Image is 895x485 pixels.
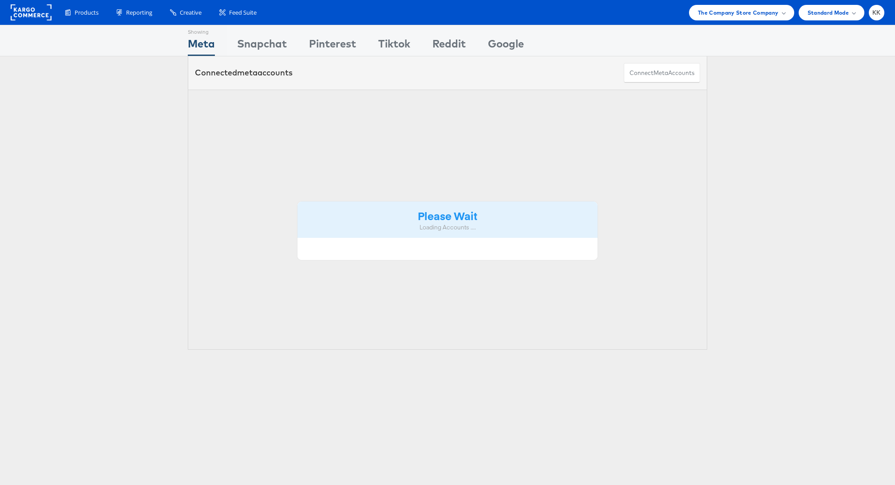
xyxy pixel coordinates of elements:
span: The Company Store Company [698,8,779,17]
span: Creative [180,8,202,17]
span: meta [653,69,668,77]
div: Connected accounts [195,67,293,79]
button: ConnectmetaAccounts [624,63,700,83]
div: Google [488,36,524,56]
div: Showing [188,25,215,36]
span: Standard Mode [808,8,849,17]
span: KK [872,10,881,16]
div: Reddit [432,36,466,56]
span: Products [75,8,99,17]
div: Snapchat [237,36,287,56]
span: meta [237,67,257,78]
div: Tiktok [378,36,410,56]
div: Pinterest [309,36,356,56]
span: Reporting [126,8,152,17]
div: Loading Accounts .... [304,223,591,232]
span: Feed Suite [229,8,257,17]
div: Meta [188,36,215,56]
strong: Please Wait [418,208,477,223]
